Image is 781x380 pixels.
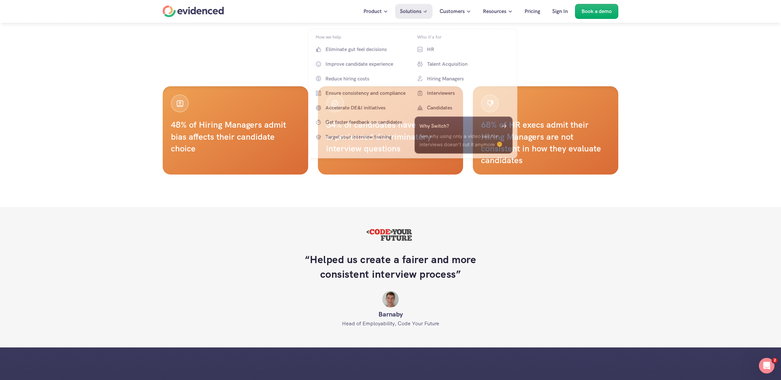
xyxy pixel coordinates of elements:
[582,7,612,16] p: Book a demo
[552,7,568,16] p: Sign In
[419,122,449,130] h6: Why Switch?
[547,4,573,19] a: Sign In
[325,45,410,53] p: Eliminate gut feel decisions
[427,45,511,53] p: HR
[525,7,540,16] p: Pricing
[417,33,442,40] p: Who it's for
[427,75,511,83] p: Hiring Managers
[419,132,508,148] p: See why using only a video call for interviews doesn’t cut it anymore 🫠
[414,102,513,113] a: Candidates
[414,88,513,99] a: Interviewers
[440,7,465,16] p: Customers
[313,117,411,128] a: Get faster feedback on candidates
[759,358,774,373] iframe: Intercom live chat
[228,319,553,328] p: Head of Employability, Code Your Future
[283,252,498,282] p: “Helped us create a fairer and more consistent interview process”
[481,119,610,166] h4: 68% of HR execs admit their Hiring Managers are not consistent in how they evaluate candidates
[313,44,411,55] a: Eliminate gut feel decisions
[414,73,513,84] a: Hiring Managers
[400,7,421,16] p: Solutions
[427,60,511,68] p: Talent Acquisition
[325,133,410,141] p: Target your interview training
[313,88,411,99] a: Ensure consistency and compliance
[313,131,411,143] a: Target your interview training
[427,104,511,112] p: Candidates
[325,75,410,83] p: Reduce hiring costs
[520,4,545,19] a: Pricing
[483,7,506,16] p: Resources
[163,6,224,17] a: Home
[325,60,410,68] p: Improve candidate experience
[171,119,300,154] h4: 48% of Hiring Managers admit bias affects their candidate choice
[313,73,411,84] a: Reduce hiring costs
[325,104,410,112] p: Accelerate DE&I initiatives
[414,44,513,55] a: HR
[228,309,553,319] p: Barnaby
[575,4,618,19] a: Book a demo
[772,358,777,363] span: 2
[313,58,411,70] a: Improve candidate experience
[315,33,341,40] p: How we help
[414,58,513,70] a: Talent Acquisition
[363,7,382,16] p: Product
[325,118,410,126] p: Get faster feedback on candidates
[313,102,411,113] a: Accelerate DE&I initiatives
[427,89,511,97] p: Interviewers
[414,117,513,153] a: Why Switch?See why using only a video call for interviews doesn’t cut it anymore 🫠
[325,89,410,97] p: Ensure consistency and compliance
